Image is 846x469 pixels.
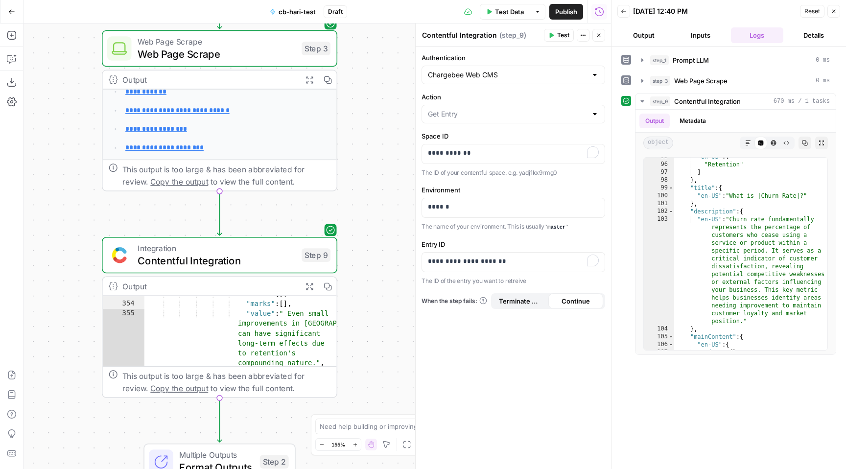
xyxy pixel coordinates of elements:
div: 106 [644,341,674,349]
p: The ID of the entry you want to retreive [422,276,605,286]
button: Test [544,29,574,42]
label: Space ID [422,131,605,141]
div: Step 3 [302,42,330,55]
div: 355 [103,309,144,368]
button: Inputs [674,27,727,43]
span: Copy the output [150,177,208,186]
label: Entry ID [422,239,605,249]
span: Toggle code folding, rows 105 through 3414 [668,333,674,341]
div: Step 9 [302,248,330,262]
div: 354 [103,299,144,309]
g: Edge from step_9 to step_2 [217,398,222,442]
div: 96 [644,161,674,168]
span: Web Page Scrape [138,36,296,48]
div: 100 [644,192,674,200]
div: Output [122,280,296,292]
div: This output is too large & has been abbreviated for review. to view the full content. [122,163,330,188]
button: 0 ms [635,52,836,68]
div: 99 [644,184,674,192]
div: IntegrationContentful IntegrationStep 9Output "data":{}, "marks":[], "value":" Even small improve... [102,237,337,398]
button: Metadata [674,114,712,128]
div: Output [122,73,296,86]
div: Step 2 [260,455,289,469]
span: 0 ms [816,76,830,85]
span: Multiple Outputs [179,449,254,461]
span: object [643,137,673,149]
div: 101 [644,200,674,208]
button: Publish [549,4,583,20]
span: Web Page Scrape [674,76,728,86]
span: step_9 [650,96,670,106]
span: Reset [804,7,820,16]
span: Test [557,31,569,40]
p: The ID of your contentful space. e.g. yadj1kx9rmg0 [422,168,605,178]
span: 670 ms / 1 tasks [774,97,830,106]
span: Terminate Workflow [499,296,542,306]
div: 97 [644,168,674,176]
input: Get Entry [428,109,587,119]
p: The name of your environment. This is usually [422,222,605,232]
span: Toggle code folding, rows 102 through 104 [668,208,674,215]
input: Chargebee Web CMS [428,70,587,80]
button: Terminate Workflow [493,293,548,309]
button: Output [617,27,670,43]
span: Copy the output [150,383,208,393]
span: Integration [138,242,296,255]
textarea: Contentful Integration [422,30,497,40]
g: Edge from step_3 to step_9 [217,191,222,235]
button: Test Data [480,4,530,20]
div: To enrich screen reader interactions, please activate Accessibility in Grammarly extension settings [422,253,605,272]
span: Contentful Integration [674,96,741,106]
span: cb-hari-test [279,7,316,17]
button: Reset [800,5,824,18]
span: 0 ms [816,56,830,65]
button: cb-hari-test [264,4,322,20]
span: Prompt LLM [673,55,709,65]
div: 102 [644,208,674,215]
span: Draft [328,7,343,16]
span: Contentful Integration [138,253,296,268]
button: 670 ms / 1 tasks [635,94,836,109]
div: 104 [644,325,674,333]
span: Publish [555,7,577,17]
img: sdasd.png [112,247,127,263]
button: Details [787,27,840,43]
span: Continue [562,296,590,306]
div: 107 [644,349,674,356]
span: ( step_9 ) [499,30,526,40]
div: 670 ms / 1 tasks [635,110,836,354]
div: 98 [644,176,674,184]
div: To enrich screen reader interactions, please activate Accessibility in Grammarly extension settings [422,144,605,164]
div: 105 [644,333,674,341]
span: Web Page Scrape [138,46,296,61]
span: Toggle code folding, rows 99 through 101 [668,184,674,192]
span: Test Data [495,7,524,17]
span: 155% [331,441,345,448]
label: Environment [422,185,605,195]
button: 0 ms [635,73,836,89]
label: Authentication [422,53,605,63]
button: Logs [731,27,784,43]
span: step_1 [650,55,669,65]
button: Output [639,114,670,128]
a: When the step fails: [422,297,487,305]
span: step_3 [650,76,670,86]
span: Toggle code folding, rows 106 through 3413 [668,341,674,349]
code: master [544,224,568,230]
div: 103 [644,215,674,325]
div: This output is too large & has been abbreviated for review. to view the full content. [122,370,330,394]
label: Action [422,92,605,102]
